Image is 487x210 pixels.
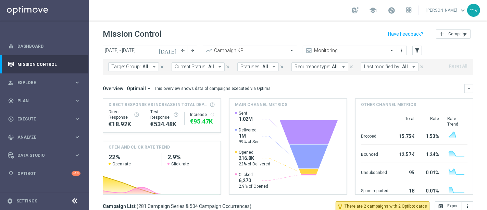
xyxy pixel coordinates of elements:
[8,98,81,104] button: gps_fixed Plan keyboard_arrow_right
[109,144,170,150] h4: OPEN AND CLICK RATE TREND
[150,120,179,128] div: €534,478
[250,203,251,209] span: )
[388,32,423,36] input: Have Feedback?
[419,63,425,71] button: close
[295,64,330,70] span: Recurrence type:
[8,134,74,140] div: Analyze
[138,203,250,209] span: 281 Campaign Series & 504 Campaign Occurrences
[74,152,80,159] i: keyboard_arrow_right
[8,116,14,122] i: play_circle_outline
[239,139,261,144] span: 99% of Sent
[361,62,419,71] button: Last modified by: All arrow_drop_down
[188,46,197,55] button: arrow_forward
[240,64,261,70] span: Statuses:
[17,37,80,55] a: Dashboard
[8,135,81,140] div: track_changes Analyze keyboard_arrow_right
[423,185,439,196] div: 0.01%
[426,5,467,15] a: [PERSON_NAME]keyboard_arrow_down
[337,203,343,209] i: lightbulb_outline
[8,80,81,85] div: person_search Explore keyboard_arrow_right
[8,37,80,55] div: Dashboard
[8,62,81,67] button: Mission Control
[74,97,80,104] i: keyboard_arrow_right
[171,161,189,167] span: Click rate
[239,172,268,177] span: Clicked
[369,7,377,14] span: school
[217,64,223,70] i: arrow_drop_down
[412,46,422,55] button: filter_alt
[109,153,156,161] h2: 22%
[361,102,416,108] h4: Other channel metrics
[235,102,287,108] h4: Main channel metrics
[239,150,270,155] span: Opened
[154,85,273,92] div: This overview shows data of campaigns executed via Optimail
[74,116,80,122] i: keyboard_arrow_right
[239,127,261,133] span: Delivered
[465,203,470,209] i: more_vert
[239,155,270,161] span: 216.8K
[332,64,338,70] span: All
[349,65,354,69] i: close
[340,64,347,70] i: arrow_drop_down
[271,64,277,70] i: arrow_drop_down
[239,184,268,189] span: 2.9% of Opened
[127,85,146,92] span: Optimail
[17,99,74,103] span: Plan
[397,185,414,196] div: 18
[423,148,439,159] div: 1.24%
[103,29,162,39] h1: Mission Control
[17,153,74,157] span: Data Studio
[74,134,80,140] i: keyboard_arrow_right
[8,171,81,176] div: lightbulb Optibot +10
[72,171,80,176] div: +10
[239,116,253,122] span: 1.02M
[111,64,141,70] span: Target Group:
[151,64,157,70] i: arrow_drop_down
[438,203,444,209] i: open_in_browser
[345,203,427,209] span: There are 2 campaigns with 2 Optibot cards
[435,203,473,209] multiple-options-button: Export to CSV
[8,98,14,104] i: gps_fixed
[436,29,471,39] button: add Campaign
[8,116,81,122] button: play_circle_outline Execute keyboard_arrow_right
[8,134,14,140] i: track_changes
[399,46,405,55] button: more_vert
[397,166,414,177] div: 95
[17,117,74,121] span: Execute
[464,84,473,93] button: keyboard_arrow_down
[447,116,467,127] div: Rate Trend
[150,109,179,120] div: Test Response
[8,55,80,73] div: Mission Control
[402,64,408,70] span: All
[348,63,354,71] button: close
[8,44,81,49] div: equalizer Dashboard
[459,7,466,14] span: keyboard_arrow_down
[291,62,348,71] button: Recurrence type: All arrow_drop_down
[361,166,388,177] div: Unsubscribed
[8,43,14,49] i: equalizer
[167,153,215,161] h2: 2.9%
[448,32,467,36] span: Campaign
[423,116,439,127] div: Rate
[159,63,165,71] button: close
[17,81,74,85] span: Explore
[190,112,215,117] div: Increase
[109,102,208,108] span: Direct Response VS Increase In Total Deposit Amount
[225,63,231,71] button: close
[237,62,279,71] button: Statuses: All arrow_drop_down
[7,198,13,204] i: settings
[137,203,138,209] span: (
[175,64,207,70] span: Current Status:
[439,31,445,37] i: add
[8,171,14,177] i: lightbulb
[399,48,405,53] i: more_vert
[210,112,215,117] i: refresh
[8,164,80,183] div: Optibot
[142,64,148,70] span: All
[8,153,81,158] button: Data Studio keyboard_arrow_right
[208,64,214,70] span: All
